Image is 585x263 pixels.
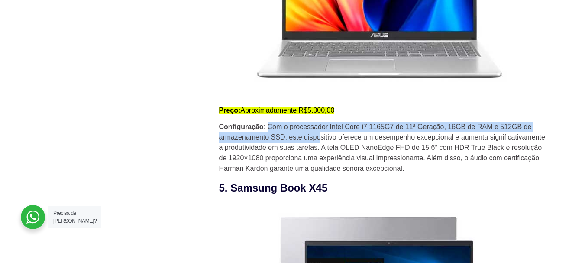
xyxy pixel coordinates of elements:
p: : Com o processador Intel Core i7 1165G7 de 11ª Geração, 16GB de RAM e 512GB de armazenamento SSD... [219,122,548,174]
h3: 5. Samsung Book X45 [219,180,548,196]
iframe: Chat Widget [429,152,585,263]
strong: Preço: [219,107,241,114]
mark: Aproximadamente R$5.000,00 [219,107,335,114]
strong: Configuração [219,123,264,130]
div: Widget de chat [429,152,585,263]
span: Precisa de [PERSON_NAME]? [53,210,97,224]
